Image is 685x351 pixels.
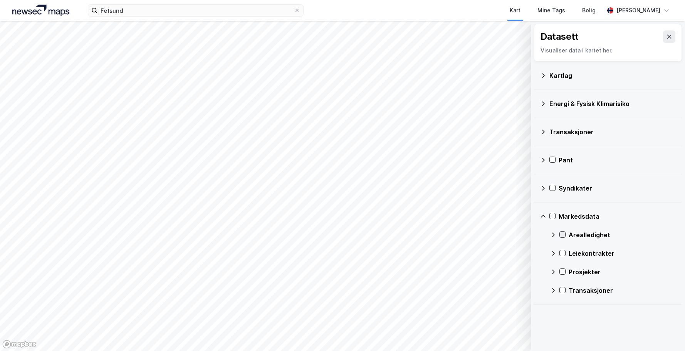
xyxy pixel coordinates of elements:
[569,249,676,258] div: Leiekontrakter
[582,6,596,15] div: Bolig
[541,30,579,43] div: Datasett
[569,286,676,295] div: Transaksjoner
[646,314,685,351] iframe: Chat Widget
[616,6,660,15] div: [PERSON_NAME]
[510,6,520,15] div: Kart
[569,267,676,277] div: Prosjekter
[12,5,69,16] img: logo.a4113a55bc3d86da70a041830d287a7e.svg
[559,184,676,193] div: Syndikater
[97,5,294,16] input: Søk på adresse, matrikkel, gårdeiere, leietakere eller personer
[549,127,676,137] div: Transaksjoner
[569,230,676,240] div: Arealledighet
[549,99,676,108] div: Energi & Fysisk Klimarisiko
[559,155,676,165] div: Pant
[537,6,565,15] div: Mine Tags
[541,46,675,55] div: Visualiser data i kartet her.
[2,340,36,349] a: Mapbox homepage
[549,71,676,80] div: Kartlag
[559,212,676,221] div: Markedsdata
